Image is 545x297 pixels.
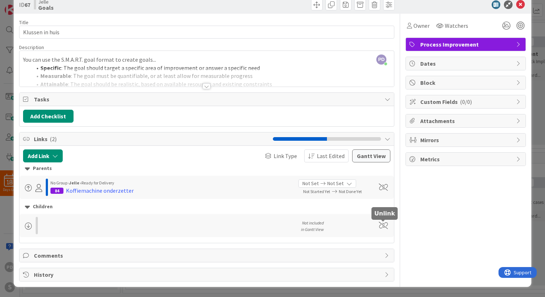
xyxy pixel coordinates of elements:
[34,270,381,279] span: History
[50,188,63,194] div: 84
[23,110,74,123] button: Add Checklist
[339,189,362,194] span: Not Done Yet
[420,155,513,163] span: Metrics
[34,95,381,104] span: Tasks
[23,149,63,162] button: Add Link
[376,54,386,65] span: PD
[34,135,269,143] span: Links
[66,186,134,195] div: Koffiemachine onderzetter
[38,5,54,10] b: Goals
[25,1,30,8] b: 67
[19,19,28,26] label: Title
[375,210,395,217] h5: Unlink
[302,180,319,187] span: Not Set
[413,21,430,30] span: Owner
[420,97,513,106] span: Custom Fields
[460,98,472,105] span: ( 0/0 )
[69,180,81,185] b: Jelle ›
[352,149,390,162] button: Gantt View
[50,180,69,185] span: No Group ›
[50,135,57,143] span: ( 2 )
[327,180,344,187] span: Not Set
[420,117,513,125] span: Attachments
[274,152,297,160] span: Link Type
[32,64,390,72] li: : The goal should target a specific area of improvement or answer a specific need
[19,0,30,9] span: ID
[317,152,345,160] span: Last Edited
[420,40,513,49] span: Process Improvement
[34,251,381,260] span: Comments
[23,56,390,64] p: You can use the S.M.A.R.T. goal format to create goals...
[19,26,394,39] input: type card name here...
[298,219,324,233] div: Not included in Gantt View
[81,180,114,185] span: Ready for Delivery
[420,136,513,144] span: Mirrors
[19,44,44,51] span: Description
[420,59,513,68] span: Dates
[303,189,330,194] span: Not Started Yet
[445,21,468,30] span: Watchers
[420,78,513,87] span: Block
[25,203,389,211] div: Children
[25,165,389,172] div: Parents
[304,149,349,162] button: Last Edited
[15,1,33,10] span: Support
[40,64,61,71] strong: Specific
